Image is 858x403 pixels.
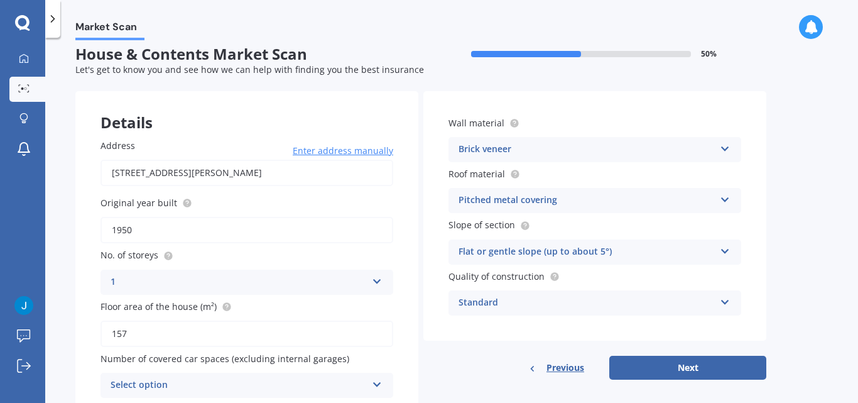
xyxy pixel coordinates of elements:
div: Flat or gentle slope (up to about 5°) [459,245,715,260]
span: Slope of section [448,219,515,231]
span: Original year built [100,197,177,209]
div: Brick veneer [459,142,715,157]
span: Market Scan [75,21,144,38]
img: ACg8ocKUPAoa54hRSlOZCImvg3Gmi8jbSG8lkk9xQLSac38mPHvbcw=s96-c [14,296,33,315]
div: Details [75,91,418,129]
span: Address [100,140,135,152]
span: Number of covered car spaces (excluding internal garages) [100,353,349,365]
input: Enter floor area [100,321,393,347]
span: Quality of construction [448,270,545,282]
span: Enter address manually [293,145,393,157]
div: Pitched metal covering [459,193,715,208]
div: 1 [111,275,367,290]
span: No. of storeys [100,250,158,262]
div: Select option [111,378,367,393]
span: Floor area of the house (m²) [100,301,217,312]
div: Standard [459,295,715,311]
input: Enter year [100,217,393,243]
input: Enter address [100,160,393,186]
span: Let's get to know you and see how we can help with finding you the best insurance [75,63,424,75]
span: House & Contents Market Scan [75,45,421,63]
span: 50 % [701,50,717,58]
span: Roof material [448,168,505,180]
button: Next [609,356,766,380]
span: Wall material [448,117,504,129]
span: Previous [546,358,584,377]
